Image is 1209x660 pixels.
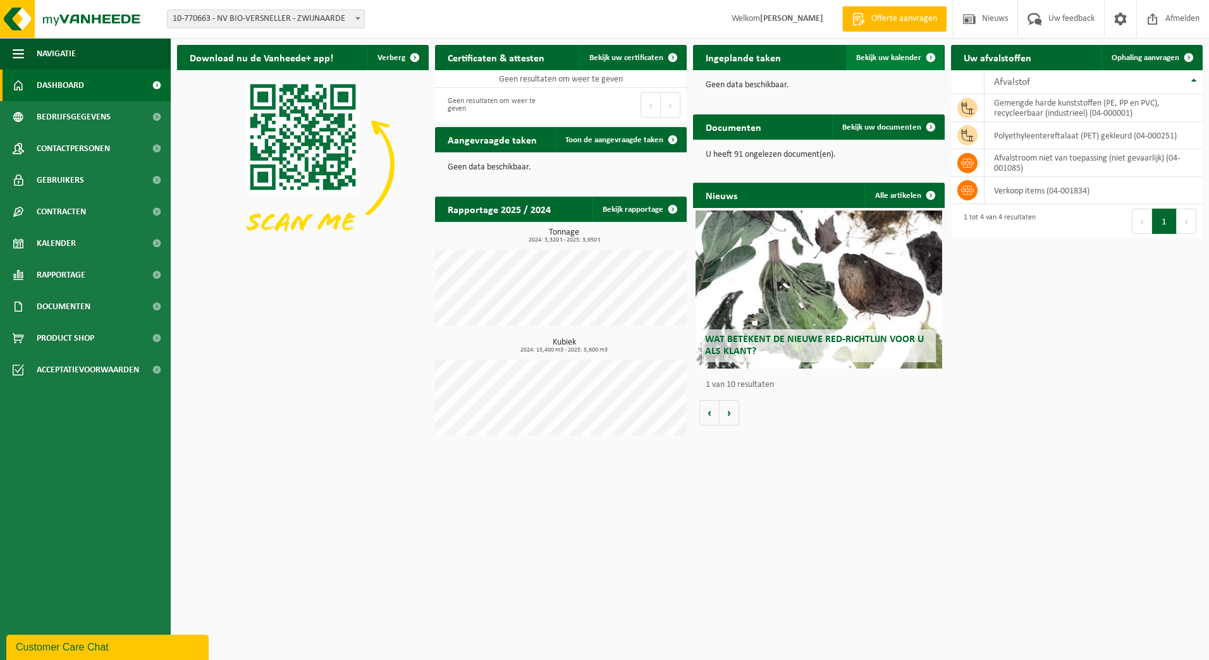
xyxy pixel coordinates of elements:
a: Bekijk uw documenten [832,114,943,140]
td: verkoop items (04-001834) [985,177,1203,204]
h2: Certificaten & attesten [435,45,557,70]
h2: Ingeplande taken [693,45,794,70]
span: Bekijk uw certificaten [589,54,663,62]
a: Bekijk uw certificaten [579,45,685,70]
td: gemengde harde kunststoffen (PE, PP en PVC), recycleerbaar (industrieel) (04-000001) [985,94,1203,122]
p: U heeft 91 ongelezen document(en). [706,150,932,159]
h2: Aangevraagde taken [435,127,549,152]
span: Offerte aanvragen [868,13,940,25]
h2: Rapportage 2025 / 2024 [435,197,563,221]
p: 1 van 10 resultaten [706,381,938,389]
span: Verberg [377,54,405,62]
span: Afvalstof [994,77,1030,87]
span: Bekijk uw documenten [842,123,921,131]
h2: Download nu de Vanheede+ app! [177,45,346,70]
strong: [PERSON_NAME] [760,14,823,23]
span: Product Shop [37,322,94,354]
span: Dashboard [37,70,84,101]
span: Acceptatievoorwaarden [37,354,139,386]
span: Documenten [37,291,90,322]
td: Geen resultaten om weer te geven [435,70,687,88]
h3: Tonnage [441,228,687,243]
a: Ophaling aanvragen [1102,45,1201,70]
h3: Kubiek [441,338,687,353]
h2: Nieuws [693,183,750,207]
button: Previous [1132,209,1152,234]
button: Next [661,92,680,118]
span: Rapportage [37,259,85,291]
div: Geen resultaten om weer te geven [441,91,555,119]
span: Ophaling aanvragen [1112,54,1179,62]
span: Wat betekent de nieuwe RED-richtlijn voor u als klant? [705,334,924,357]
button: Verberg [367,45,427,70]
a: Wat betekent de nieuwe RED-richtlijn voor u als klant? [696,211,942,369]
a: Offerte aanvragen [842,6,947,32]
span: Bekijk uw kalender [856,54,921,62]
img: Download de VHEPlus App [177,70,429,259]
h2: Uw afvalstoffen [951,45,1044,70]
div: 1 tot 4 van 4 resultaten [957,207,1036,235]
span: Bedrijfsgegevens [37,101,111,133]
span: 10-770663 - NV BIO-VERSNELLER - ZWIJNAARDE [168,10,364,28]
span: Kalender [37,228,76,259]
span: 2024: 3,320 t - 2025: 3,950 t [441,237,687,243]
a: Bekijk rapportage [592,197,685,222]
span: Contactpersonen [37,133,110,164]
a: Bekijk uw kalender [846,45,943,70]
span: 2024: 15,400 m3 - 2025: 5,600 m3 [441,347,687,353]
button: Previous [641,92,661,118]
span: Navigatie [37,38,76,70]
p: Geen data beschikbaar. [706,81,932,90]
button: Vorige [699,400,720,425]
a: Toon de aangevraagde taken [555,127,685,152]
span: Contracten [37,196,86,228]
h2: Documenten [693,114,774,139]
p: Geen data beschikbaar. [448,163,674,172]
td: afvalstroom niet van toepassing (niet gevaarlijk) (04-001085) [985,149,1203,177]
iframe: chat widget [6,632,211,660]
span: 10-770663 - NV BIO-VERSNELLER - ZWIJNAARDE [167,9,365,28]
td: polyethyleentereftalaat (PET) gekleurd (04-000251) [985,122,1203,149]
span: Gebruikers [37,164,84,196]
a: Alle artikelen [865,183,943,208]
button: Next [1177,209,1196,234]
button: 1 [1152,209,1177,234]
span: Toon de aangevraagde taken [565,136,663,144]
button: Volgende [720,400,739,425]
